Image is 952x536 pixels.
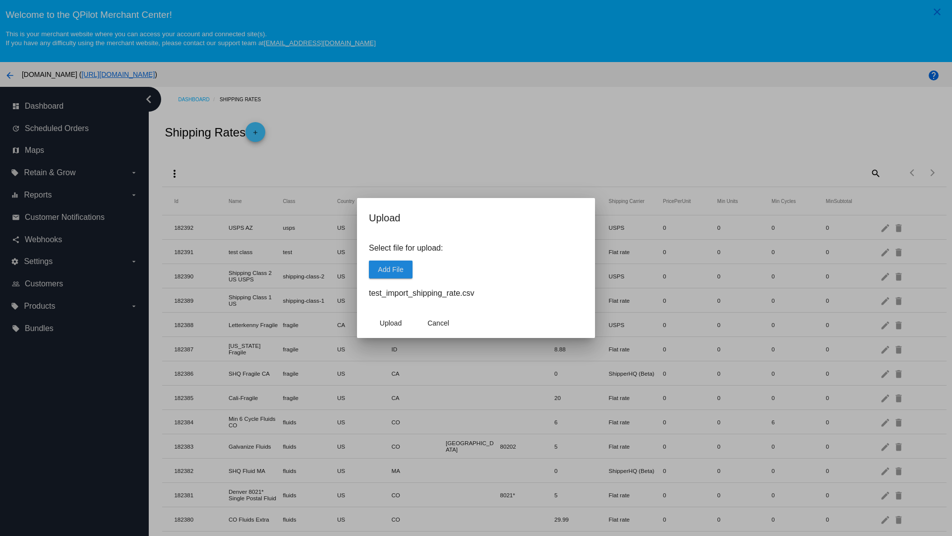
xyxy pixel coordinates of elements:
button: Upload [369,314,413,332]
span: Upload [380,319,402,327]
button: Add File [369,261,413,278]
h2: Upload [369,210,583,226]
button: Close dialog [416,314,460,332]
p: Select file for upload: [369,244,583,253]
span: Add File [378,266,403,273]
h4: test_import_shipping_rate.csv [369,289,583,298]
span: Cancel [427,319,449,327]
